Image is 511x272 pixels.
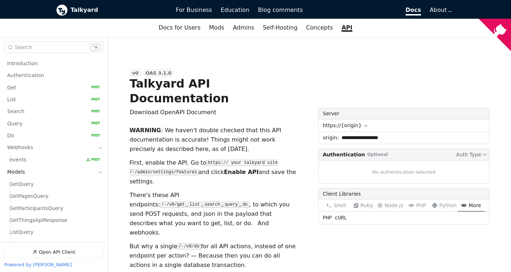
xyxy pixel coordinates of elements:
[9,191,100,202] a: GetPagesQuery
[455,151,488,159] button: Auth Type
[7,94,100,105] a: List POST
[4,247,103,258] a: Open API Client
[416,202,426,208] span: PHP
[130,77,229,105] h1: Talkyard API Documentation
[9,157,26,164] span: events
[160,202,186,208] code: /-/v0/get
[7,70,100,81] a: Authentication
[7,169,25,175] span: Models
[302,22,338,34] a: Concepts
[458,200,485,211] button: More
[7,108,24,115] span: Search
[323,151,365,158] span: Authentication
[307,4,426,16] a: Docs
[229,22,258,34] a: Admins
[9,241,48,248] span: ListPagesQuery
[15,44,32,50] span: Search
[9,215,100,226] a: GetThingsApiResponse
[9,217,67,224] span: GetThingsApiResponse
[361,202,373,208] span: Ruby
[130,70,141,76] div: v0
[7,130,100,141] a: Do POST
[9,227,100,238] a: ListQuery
[406,6,421,15] span: Docs
[334,202,346,208] span: Shell
[7,142,90,154] a: Webhooks
[9,179,100,190] a: GetQuery
[385,202,403,208] span: Node.js
[254,4,307,16] a: Blog comments
[318,132,339,144] label: origin
[318,188,489,200] div: Client Libraries
[7,84,16,91] span: Get
[130,127,161,134] b: WARNING
[130,158,301,186] p: First, enable the API. Go to and click and save the settings.
[318,108,489,119] label: Server
[86,97,100,102] span: POST
[9,205,63,212] span: GetParticipantsQuery
[241,202,249,208] code: do
[203,202,221,208] code: search
[143,70,174,76] div: OAS 3.1.0
[216,4,254,16] a: Education
[7,132,14,139] span: Do
[130,108,217,117] button: Download OpenAPI Document
[154,22,205,34] a: Docs for Users
[130,127,281,152] i: : We haven't double checked that this API documentation is accurate! Things might not work precis...
[9,155,100,166] a: events POST
[130,191,301,237] p: There's these API endpoints: , , , , , to which you send POST requests, and json in the payload t...
[7,118,100,129] a: Query POST
[366,151,389,158] span: Optional
[430,6,451,13] a: About
[130,160,278,175] code: https:// your talkyard site /-/admin/settings/features
[318,160,489,184] div: No authentication selected
[86,133,100,138] span: POST
[9,203,100,214] a: GetParticipantsQuery
[86,121,100,126] span: POST
[258,22,302,34] a: Self-Hosting
[86,109,100,114] span: POST
[469,202,481,208] span: More
[205,22,229,34] a: Mods
[56,4,68,16] img: Talkyard logo
[7,144,33,151] span: Webhooks
[221,6,249,13] span: Education
[7,166,90,178] a: Models
[9,181,34,188] span: GetQuery
[130,242,301,270] p: But why a single for all API actions, instead of one endpoint per action? — Because then you can ...
[323,122,362,129] span: https://{origin}
[7,82,100,93] a: Get POST
[7,60,38,67] span: Introduction
[177,244,201,249] code: /-/v0/do
[4,262,72,268] a: Powered by [PERSON_NAME]
[7,120,23,127] span: Query
[223,202,239,208] code: query
[9,239,100,250] a: ListPagesQuery
[188,202,202,208] code: list
[7,58,100,69] a: Introduction
[172,4,217,16] a: For Business
[93,46,95,50] span: ⌃
[258,6,303,13] span: Blog comments
[7,106,100,117] a: Search POST
[71,5,166,15] b: Talkyard
[7,96,16,103] span: List
[9,229,33,236] span: ListQuery
[318,120,489,131] button: https://{origin}
[91,44,100,51] kbd: k
[224,169,259,175] strong: Enable API
[337,22,357,34] a: API
[86,157,100,162] span: POST
[86,85,100,90] span: POST
[318,211,489,224] div: PHP cURL
[9,193,49,200] span: GetPagesQuery
[439,202,457,208] span: Python
[176,6,212,13] span: For Business
[7,72,44,79] span: Authentication
[56,4,166,16] a: Talkyard logoTalkyard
